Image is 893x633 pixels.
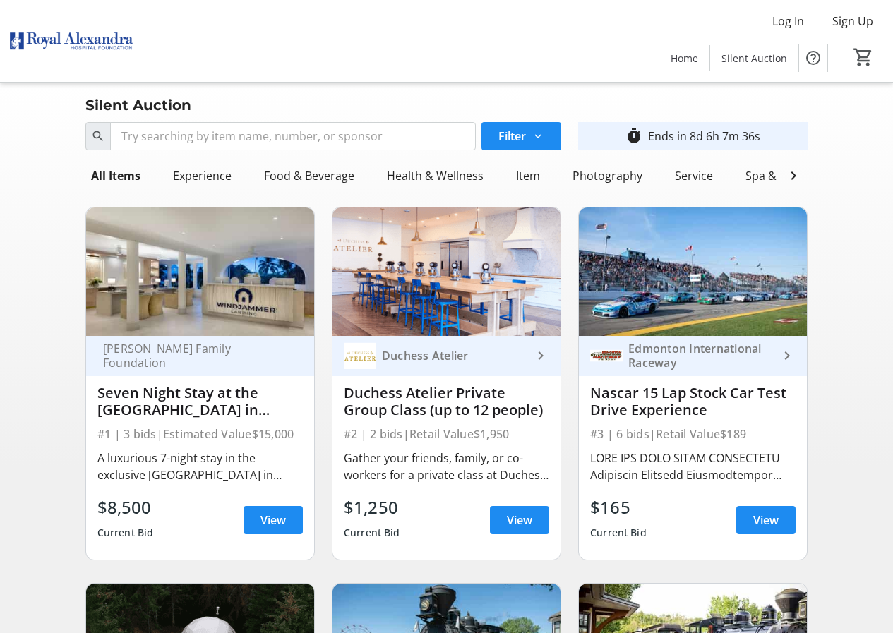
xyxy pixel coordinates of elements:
[481,122,561,150] button: Filter
[332,207,561,336] img: Duchess Atelier Private Group Class (up to 12 people)
[490,506,549,534] a: View
[97,342,286,370] div: [PERSON_NAME] Family Foundation
[332,336,561,376] a: Duchess AtelierDuchess Atelier
[721,51,787,66] span: Silent Auction
[344,495,400,520] div: $1,250
[851,44,876,70] button: Cart
[590,339,623,372] img: Edmonton International Raceway
[761,10,815,32] button: Log In
[590,520,647,545] div: Current Bid
[260,512,286,529] span: View
[671,51,698,66] span: Home
[753,512,779,529] span: View
[648,128,760,145] div: Ends in 8d 6h 7m 36s
[736,506,796,534] a: View
[579,207,807,336] img: Nascar 15 Lap Stock Car Test Drive Experience
[381,162,489,190] div: Health & Wellness
[344,520,400,545] div: Current Bid
[77,94,200,116] div: Silent Auction
[167,162,237,190] div: Experience
[85,162,146,190] div: All Items
[590,495,647,520] div: $165
[97,520,154,545] div: Current Bid
[623,342,779,370] div: Edmonton International Raceway
[510,162,546,190] div: Item
[532,347,549,364] mat-icon: keyboard_arrow_right
[97,424,303,444] div: #1 | 3 bids | Estimated Value $15,000
[799,44,827,72] button: Help
[710,45,798,71] a: Silent Auction
[498,128,526,145] span: Filter
[821,10,885,32] button: Sign Up
[625,128,642,145] mat-icon: timer_outline
[779,347,796,364] mat-icon: keyboard_arrow_right
[590,450,796,483] div: LORE IPS DOLO SITAM CONSECTETU Adipiscin Elitsedd Eiusmodtempor Incidid’u ¼ labo etdol magn aliqu...
[740,162,822,190] div: Spa & Beauty
[110,122,476,150] input: Try searching by item name, number, or sponsor
[258,162,360,190] div: Food & Beverage
[244,506,303,534] a: View
[507,512,532,529] span: View
[344,424,549,444] div: #2 | 2 bids | Retail Value $1,950
[590,424,796,444] div: #3 | 6 bids | Retail Value $189
[344,385,549,418] div: Duchess Atelier Private Group Class (up to 12 people)
[344,339,376,372] img: Duchess Atelier
[590,385,796,418] div: Nascar 15 Lap Stock Car Test Drive Experience
[86,207,314,336] img: Seven Night Stay at the Windjammer Landing Resort in St. Lucia + $5K Travel Voucher
[669,162,719,190] div: Service
[97,450,303,483] div: A luxurious 7-night stay in the exclusive [GEOGRAPHIC_DATA] in [GEOGRAPHIC_DATA][PERSON_NAME]. Vi...
[579,336,807,376] a: Edmonton International RacewayEdmonton International Raceway
[659,45,709,71] a: Home
[772,13,804,30] span: Log In
[344,450,549,483] div: Gather your friends, family, or co-workers for a private class at Duchess Atelier. Choose from an...
[97,385,303,418] div: Seven Night Stay at the [GEOGRAPHIC_DATA] in [GEOGRAPHIC_DATA][PERSON_NAME] + $5K Travel Voucher
[567,162,648,190] div: Photography
[8,6,134,76] img: Royal Alexandra Hospital Foundation's Logo
[97,495,154,520] div: $8,500
[376,349,532,363] div: Duchess Atelier
[832,13,873,30] span: Sign Up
